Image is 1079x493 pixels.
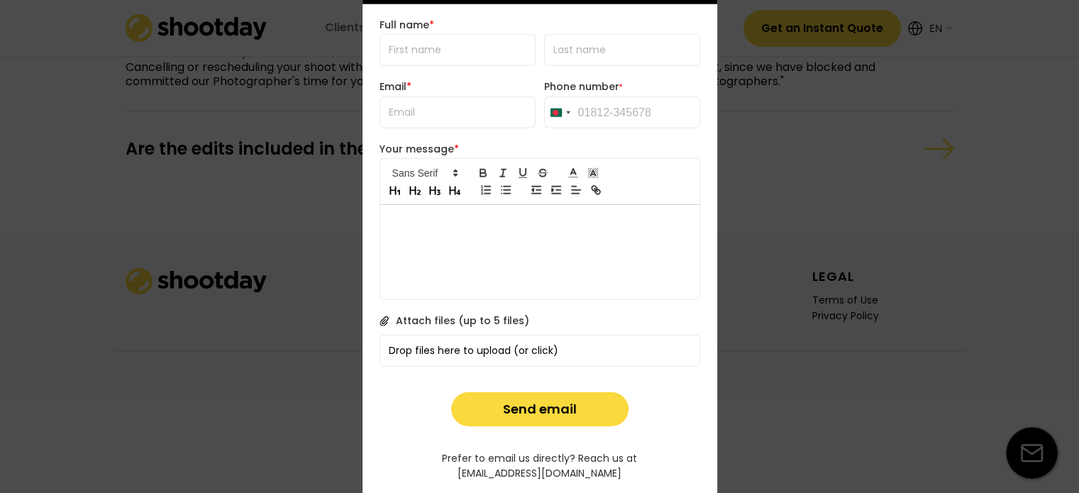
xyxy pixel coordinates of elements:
span: Text alignment [566,182,586,199]
input: Last name [544,34,700,66]
div: Prefer to email us directly? Reach us at [442,452,637,466]
div: Full name [380,18,700,31]
div: Your message [380,143,700,155]
div: Email [380,80,529,93]
div: Drop files here to upload (or click) [380,336,701,366]
div: Attach files (up to 5 files) [396,314,529,327]
span: Highlight color [583,165,603,182]
span: Font [386,165,463,182]
input: First name [380,34,536,66]
button: Send email [451,392,629,426]
button: Selected country [545,97,575,128]
input: Email [380,96,536,128]
input: 01812-345678 [544,96,700,128]
span: Font color [563,165,583,182]
div: [EMAIL_ADDRESS][DOMAIN_NAME] [458,467,621,481]
img: Icon%20metro-attachment.svg [380,316,389,326]
div: Phone number [544,80,700,94]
